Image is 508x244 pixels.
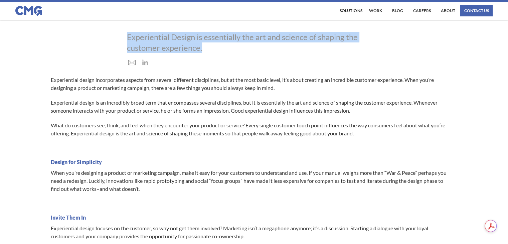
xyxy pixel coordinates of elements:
img: LinkedIn icon in grey [142,59,149,66]
a: Blog [390,5,404,16]
img: mail icon in grey [128,59,136,66]
h3: Design for Simplicity [51,159,451,165]
img: CMG logo in blue. [15,6,42,16]
a: work [367,5,383,16]
p: When you’re designing a product or marketing campaign, make it easy for your customers to underst... [51,169,451,193]
a: About [439,5,457,16]
div: Solutions [340,9,362,13]
p: What do customers see, think, and feel when they encounter your product or service? Every single ... [51,121,451,137]
p: ‍ [51,200,451,208]
p: Experiential design focuses on the customer, so why not get them involved? Marketing isn’t a mega... [51,224,451,240]
h3: Invite Them In [51,214,451,221]
div: contact us [464,9,489,13]
p: ‍ [51,144,451,152]
p: Experiential design incorporates aspects from several different disciplines, but at the most basi... [51,76,451,92]
a: Careers [411,5,432,16]
div: Experiential Design is essentially the art and science of shaping the customer experience. [127,32,381,53]
p: Experiential design is an incredibly broad term that encompasses several disciplines, but it is e... [51,99,451,115]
